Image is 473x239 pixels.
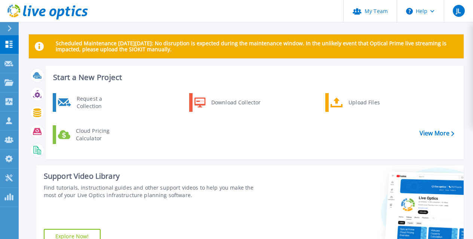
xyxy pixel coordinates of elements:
[420,130,454,137] a: View More
[44,171,266,181] div: Support Video Library
[189,93,266,112] a: Download Collector
[73,95,128,110] div: Request a Collection
[456,8,461,14] span: JL
[56,40,458,52] p: Scheduled Maintenance [DATE][DATE]: No disruption is expected during the maintenance window. In t...
[208,95,264,110] div: Download Collector
[72,127,128,142] div: Cloud Pricing Calculator
[53,73,454,82] h3: Start a New Project
[53,125,129,144] a: Cloud Pricing Calculator
[53,93,129,112] a: Request a Collection
[345,95,400,110] div: Upload Files
[325,93,402,112] a: Upload Files
[44,184,266,199] div: Find tutorials, instructional guides and other support videos to help you make the most of your L...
